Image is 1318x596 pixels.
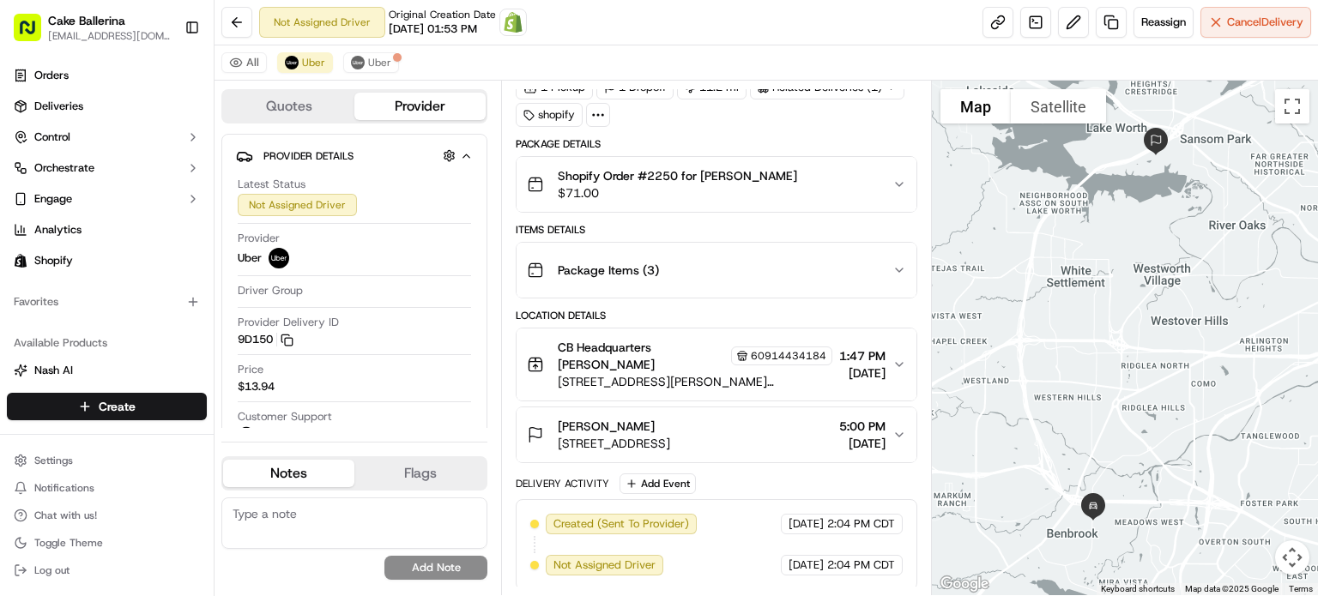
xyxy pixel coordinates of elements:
[277,52,333,73] button: Uber
[238,250,262,266] span: Uber
[53,265,139,279] span: [PERSON_NAME]
[238,231,280,246] span: Provider
[389,21,477,37] span: [DATE] 01:53 PM
[839,418,886,435] span: 5:00 PM
[238,332,293,347] button: 9D150
[517,328,916,400] button: CB Headquarters [PERSON_NAME]60914434184[STREET_ADDRESS][PERSON_NAME][PERSON_NAME]1:47 PM[DATE]
[558,262,659,279] span: Package Items ( 3 )
[354,93,486,120] button: Provider
[34,253,73,268] span: Shopify
[516,477,609,491] div: Delivery Activity
[7,247,207,274] a: Shopify
[17,16,51,51] img: Nash
[152,311,187,325] span: [DATE]
[7,7,178,48] button: Cake Ballerina[EMAIL_ADDRESS][DOMAIN_NAME]
[7,357,207,384] button: Nash AI
[48,29,171,43] button: [EMAIL_ADDRESS][DOMAIN_NAME]
[839,347,886,364] span: 1:47 PM
[1141,15,1186,30] span: Reassign
[34,481,94,495] span: Notifications
[558,435,670,452] span: [STREET_ADDRESS]
[121,424,208,437] a: Powered byPylon
[17,68,312,95] p: Welcome 👋
[34,563,70,577] span: Log out
[138,376,282,406] a: 💻API Documentation
[7,288,207,316] div: Favorites
[238,362,263,377] span: Price
[516,223,917,237] div: Items Details
[499,9,527,36] a: Shopify
[34,222,82,238] span: Analytics
[516,309,917,322] div: Location Details
[34,68,69,83] span: Orders
[221,52,267,73] button: All
[269,248,289,268] img: uber-new-logo.jpeg
[1011,89,1106,123] button: Show satellite imagery
[53,311,139,325] span: [PERSON_NAME]
[236,141,473,170] button: Provider Details
[34,129,70,145] span: Control
[936,573,993,595] a: Open this area in Google Maps (opens a new window)
[302,56,325,69] span: Uber
[368,56,391,69] span: Uber
[14,363,200,378] a: Nash AI
[34,99,83,114] span: Deliveries
[1227,15,1303,30] span: Cancel Delivery
[558,418,655,435] span: [PERSON_NAME]
[48,12,125,29] button: Cake Ballerina
[839,364,886,382] span: [DATE]
[553,557,656,573] span: Not Assigned Driver
[351,56,365,69] img: uber-new-logo.jpeg
[558,373,832,390] span: [STREET_ADDRESS][PERSON_NAME][PERSON_NAME]
[516,103,583,127] div: shopify
[7,449,207,473] button: Settings
[34,160,94,176] span: Orchestrate
[517,157,916,212] button: Shopify Order #2250 for [PERSON_NAME]$71.00
[7,216,207,244] a: Analytics
[7,558,207,582] button: Log out
[558,339,728,373] span: CB Headquarters [PERSON_NAME]
[558,167,797,184] span: Shopify Order #2250 for [PERSON_NAME]
[145,384,159,398] div: 💻
[1134,7,1194,38] button: Reassign
[7,62,207,89] a: Orders
[292,168,312,189] button: Start new chat
[285,56,299,69] img: uber-new-logo.jpeg
[142,311,148,325] span: •
[7,123,207,151] button: Control
[7,93,207,120] a: Deliveries
[1289,584,1313,593] a: Terms (opens in new tab)
[751,349,826,363] span: 60914434184
[162,382,275,400] span: API Documentation
[34,363,73,378] span: Nash AI
[17,249,45,276] img: Joseph V.
[7,476,207,500] button: Notifications
[34,266,48,280] img: 1736555255976-a54dd68f-1ca7-489b-9aae-adbdc363a1c4
[14,254,27,268] img: Shopify logo
[17,384,31,398] div: 📗
[7,531,207,555] button: Toggle Theme
[839,435,886,452] span: [DATE]
[7,154,207,182] button: Orchestrate
[940,89,1011,123] button: Show street map
[517,407,916,462] button: [PERSON_NAME][STREET_ADDRESS]5:00 PM[DATE]
[1275,540,1309,575] button: Map camera controls
[10,376,138,406] a: 📗Knowledge Base
[389,8,496,21] span: Original Creation Date
[77,180,236,194] div: We're available if you need us!
[827,516,895,532] span: 2:04 PM CDT
[36,163,67,194] img: 1756434665150-4e636765-6d04-44f2-b13a-1d7bbed723a0
[7,503,207,527] button: Chat with us!
[1200,7,1311,38] button: CancelDelivery
[238,177,305,192] span: Latest Status
[171,424,208,437] span: Pylon
[1101,583,1175,595] button: Keyboard shortcuts
[553,516,689,532] span: Created (Sent To Provider)
[827,557,895,573] span: 2:04 PM CDT
[7,329,207,357] div: Available Products
[1185,584,1279,593] span: Map data ©2025 Google
[34,536,103,550] span: Toggle Theme
[34,191,72,207] span: Engage
[266,219,312,239] button: See all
